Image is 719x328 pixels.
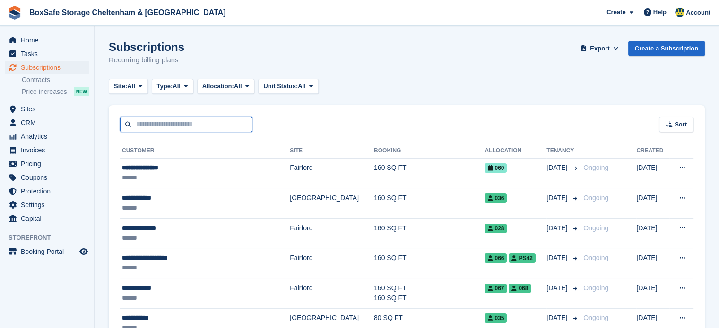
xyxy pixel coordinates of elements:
[290,188,374,219] td: [GEOGRAPHIC_DATA]
[263,82,298,91] span: Unit Status:
[5,61,89,74] a: menu
[21,143,78,157] span: Invoices
[546,313,569,323] span: [DATE]
[109,55,184,66] p: Recurring billing plans
[21,47,78,60] span: Tasks
[583,254,608,261] span: Ongoing
[583,194,608,202] span: Ongoing
[9,233,94,243] span: Storefront
[374,188,485,219] td: 160 SQ FT
[5,116,89,129] a: menu
[628,41,705,56] a: Create a Subscription
[152,79,193,94] button: Type: All
[636,143,669,159] th: Created
[579,41,621,56] button: Export
[5,245,89,258] a: menu
[546,163,569,173] span: [DATE]
[546,223,569,233] span: [DATE]
[583,284,608,292] span: Ongoing
[5,34,89,47] a: menu
[374,218,485,248] td: 160 SQ FT
[583,164,608,171] span: Ongoing
[21,102,78,116] span: Sites
[5,143,89,157] a: menu
[290,218,374,248] td: Fairford
[21,130,78,143] span: Analytics
[546,193,569,203] span: [DATE]
[127,82,135,91] span: All
[653,8,667,17] span: Help
[290,278,374,309] td: Fairford
[485,224,507,233] span: 028
[21,61,78,74] span: Subscriptions
[675,120,687,129] span: Sort
[675,8,684,17] img: Kim Virabi
[290,158,374,188] td: Fairford
[234,82,242,91] span: All
[546,143,580,159] th: Tenancy
[5,212,89,225] a: menu
[485,313,507,323] span: 035
[21,185,78,198] span: Protection
[258,79,318,94] button: Unit Status: All
[197,79,255,94] button: Allocation: All
[21,116,78,129] span: CRM
[590,44,609,53] span: Export
[173,82,181,91] span: All
[22,86,89,97] a: Price increases NEW
[485,284,507,293] span: 067
[120,143,290,159] th: Customer
[21,171,78,184] span: Coupons
[485,253,507,263] span: 066
[686,8,710,17] span: Account
[21,157,78,170] span: Pricing
[21,34,78,47] span: Home
[22,87,67,96] span: Price increases
[374,143,485,159] th: Booking
[636,188,669,219] td: [DATE]
[21,198,78,211] span: Settings
[157,82,173,91] span: Type:
[5,171,89,184] a: menu
[485,163,507,173] span: 060
[583,314,608,321] span: Ongoing
[636,158,669,188] td: [DATE]
[485,193,507,203] span: 036
[485,143,546,159] th: Allocation
[26,5,229,20] a: BoxSafe Storage Cheltenham & [GEOGRAPHIC_DATA]
[298,82,306,91] span: All
[546,283,569,293] span: [DATE]
[5,185,89,198] a: menu
[109,79,148,94] button: Site: All
[5,198,89,211] a: menu
[202,82,234,91] span: Allocation:
[374,278,485,309] td: 160 SQ FT 160 SQ FT
[606,8,625,17] span: Create
[583,224,608,232] span: Ongoing
[21,212,78,225] span: Capital
[114,82,127,91] span: Site:
[5,47,89,60] a: menu
[5,102,89,116] a: menu
[374,158,485,188] td: 160 SQ FT
[21,245,78,258] span: Booking Portal
[8,6,22,20] img: stora-icon-8386f47178a22dfd0bd8f6a31ec36ba5ce8667c1dd55bd0f319d3a0aa187defe.svg
[636,278,669,309] td: [DATE]
[546,253,569,263] span: [DATE]
[636,248,669,278] td: [DATE]
[74,87,89,96] div: NEW
[636,218,669,248] td: [DATE]
[509,253,535,263] span: PS42
[374,248,485,278] td: 160 SQ FT
[509,284,531,293] span: 068
[22,76,89,84] a: Contracts
[290,248,374,278] td: Fairford
[5,130,89,143] a: menu
[78,246,89,257] a: Preview store
[290,143,374,159] th: Site
[5,157,89,170] a: menu
[109,41,184,53] h1: Subscriptions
